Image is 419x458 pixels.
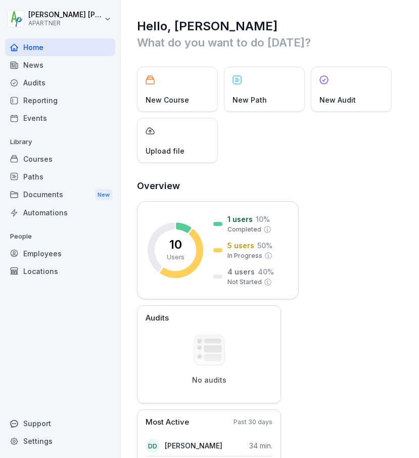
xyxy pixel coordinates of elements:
[257,240,272,251] p: 50 %
[28,11,102,19] p: [PERSON_NAME] [PERSON_NAME]
[5,432,115,450] a: Settings
[5,245,115,262] a: Employees
[319,95,356,105] p: New Audit
[256,214,270,224] p: 10 %
[146,146,184,156] p: Upload file
[146,95,189,105] p: New Course
[137,34,404,51] p: What do you want to do [DATE]?
[234,418,272,427] p: Past 30 days
[5,204,115,221] a: Automations
[146,312,169,324] p: Audits
[227,251,262,260] p: In Progress
[28,20,102,27] p: APARTNER
[137,18,404,34] h1: Hello, [PERSON_NAME]
[5,56,115,74] a: News
[165,440,222,451] p: [PERSON_NAME]
[227,278,262,287] p: Not Started
[146,439,160,453] div: DD
[5,109,115,127] a: Events
[5,186,115,204] a: DocumentsNew
[137,179,404,193] h2: Overview
[227,214,253,224] p: 1 users
[95,189,112,201] div: New
[5,186,115,204] div: Documents
[167,253,184,262] p: Users
[5,38,115,56] a: Home
[5,74,115,91] a: Audits
[227,225,261,234] p: Completed
[227,266,255,277] p: 4 users
[169,239,182,251] p: 10
[5,262,115,280] a: Locations
[5,91,115,109] a: Reporting
[5,415,115,432] div: Support
[227,240,254,251] p: 5 users
[146,417,189,428] p: Most Active
[258,266,274,277] p: 40 %
[232,95,267,105] p: New Path
[5,228,115,245] p: People
[192,376,226,385] p: No audits
[5,150,115,168] a: Courses
[5,168,115,186] a: Paths
[249,440,272,451] p: 34 min.
[5,134,115,150] p: Library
